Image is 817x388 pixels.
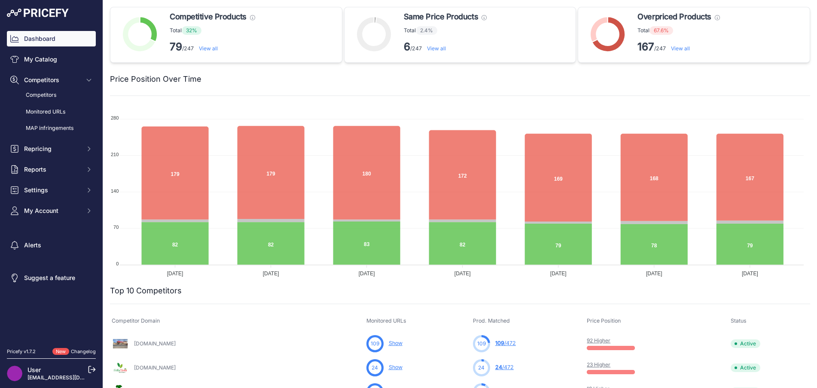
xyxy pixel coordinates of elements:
span: 109 [495,340,504,346]
a: Show [389,364,402,370]
p: /247 [170,40,255,54]
span: Prod. Matched [473,317,510,324]
span: Competitors [24,76,80,84]
img: Pricefy Logo [7,9,69,17]
div: Pricefy v1.7.2 [7,348,36,355]
a: User [27,366,41,373]
a: [DOMAIN_NAME] [134,364,176,371]
a: 23 Higher [587,361,610,368]
span: Same Price Products [404,11,478,23]
button: My Account [7,203,96,219]
strong: 167 [637,40,654,53]
span: Monitored URLs [366,317,406,324]
tspan: [DATE] [742,271,758,277]
a: Dashboard [7,31,96,46]
tspan: 70 [113,225,119,230]
span: 67.6% [649,26,673,35]
span: My Account [24,206,80,215]
a: 24/472 [495,364,514,370]
p: Total [637,26,719,35]
span: Active [731,363,760,372]
a: Show [389,340,402,346]
span: Competitor Domain [112,317,160,324]
a: View all [427,45,446,52]
a: View all [671,45,690,52]
h2: Price Position Over Time [110,73,201,85]
span: 24 [478,364,485,372]
span: 2.4% [416,26,437,35]
tspan: 0 [116,261,119,266]
span: Overpriced Products [637,11,711,23]
strong: 79 [170,40,182,53]
a: Suggest a feature [7,270,96,286]
p: /247 [404,40,487,54]
span: 32% [182,26,201,35]
a: My Catalog [7,52,96,67]
tspan: 140 [111,188,119,194]
tspan: [DATE] [263,271,279,277]
span: 109 [371,340,379,348]
span: 109 [477,340,486,348]
tspan: [DATE] [550,271,567,277]
span: Reports [24,165,80,174]
span: Active [731,339,760,348]
tspan: 210 [111,152,119,157]
h2: Top 10 Competitors [110,285,182,297]
button: Settings [7,182,96,198]
span: Repricing [24,145,80,153]
span: New [52,348,69,355]
a: [EMAIL_ADDRESS][DOMAIN_NAME] [27,374,117,381]
p: /247 [637,40,719,54]
span: Competitive Products [170,11,247,23]
span: Status [731,317,747,324]
span: 24 [372,364,378,372]
tspan: [DATE] [359,271,375,277]
tspan: 280 [111,115,119,120]
span: Price Position [587,317,621,324]
a: View all [199,45,218,52]
p: Total [170,26,255,35]
a: 109/472 [495,340,516,346]
strong: 6 [404,40,410,53]
a: Competitors [7,88,96,103]
tspan: [DATE] [454,271,471,277]
tspan: [DATE] [646,271,662,277]
a: 92 Higher [587,337,610,344]
span: 24 [495,364,502,370]
tspan: [DATE] [167,271,183,277]
button: Repricing [7,141,96,157]
nav: Sidebar [7,31,96,338]
button: Reports [7,162,96,177]
a: MAP infringements [7,121,96,136]
a: Monitored URLs [7,105,96,120]
p: Total [404,26,487,35]
a: Changelog [71,348,96,354]
a: Alerts [7,237,96,253]
button: Competitors [7,72,96,88]
span: Settings [24,186,80,194]
a: [DOMAIN_NAME] [134,340,176,347]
